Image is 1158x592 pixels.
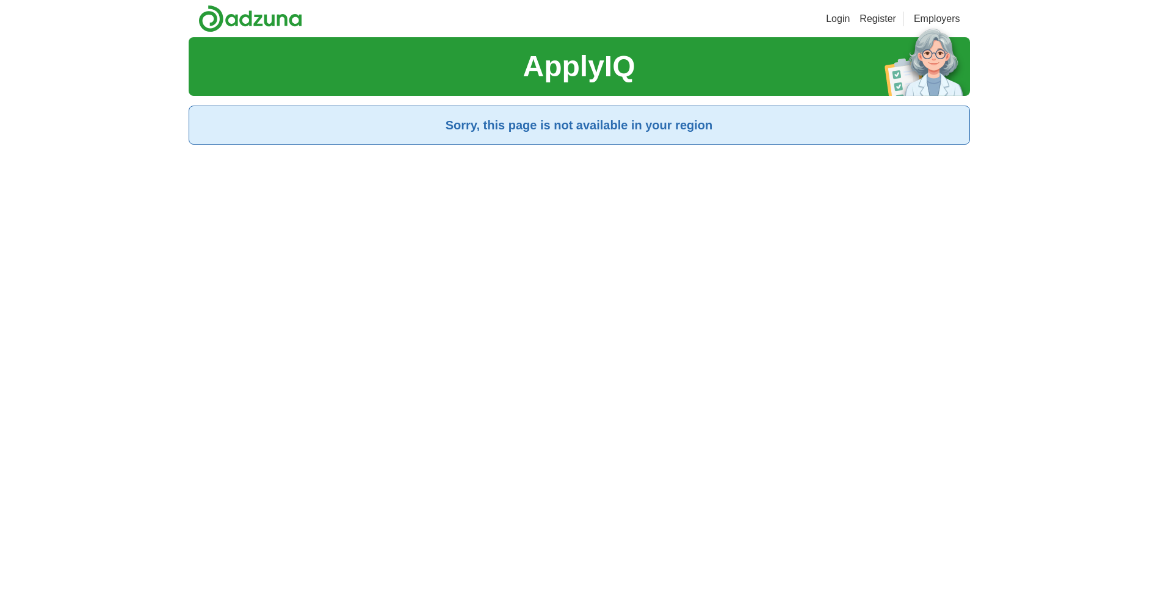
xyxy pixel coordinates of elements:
[826,12,850,26] a: Login
[523,45,635,88] h1: ApplyIQ
[914,12,960,26] a: Employers
[859,12,896,26] a: Register
[198,5,302,32] img: Adzuna logo
[199,116,960,134] h2: Sorry, this page is not available in your region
